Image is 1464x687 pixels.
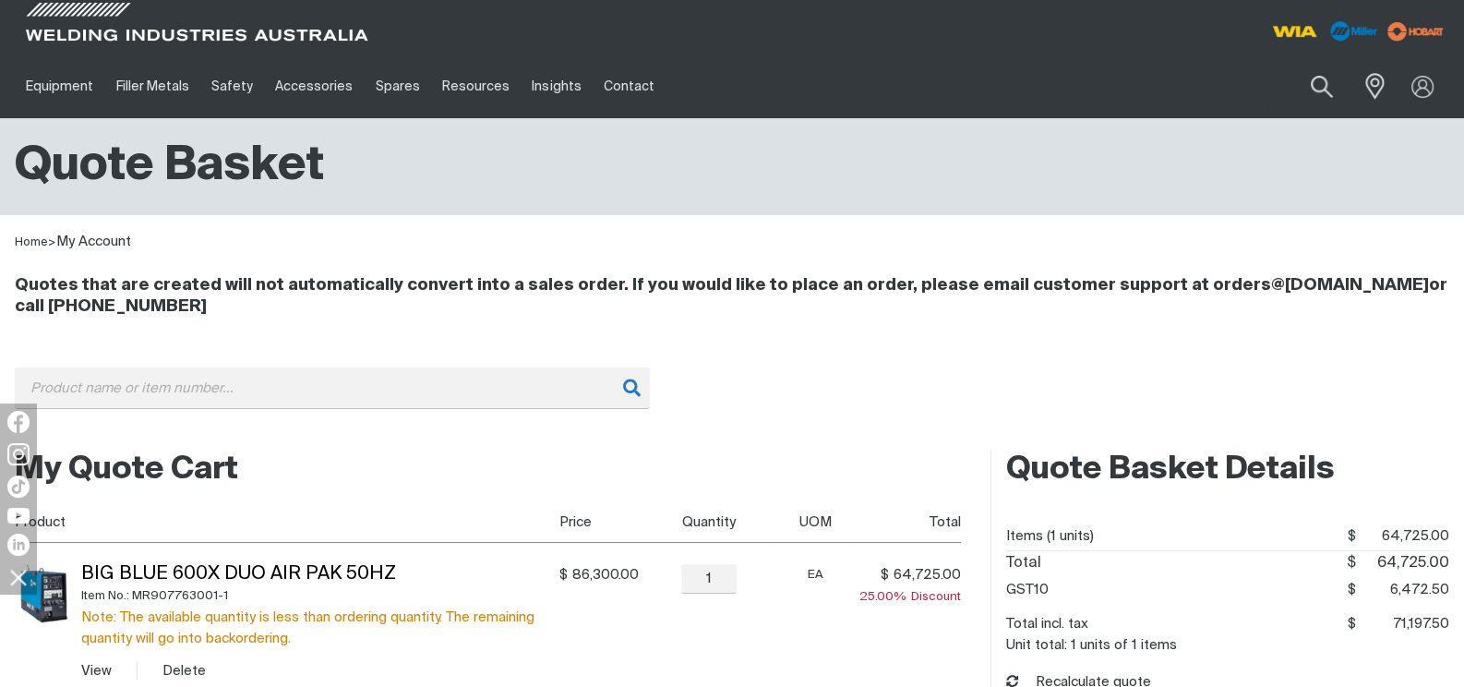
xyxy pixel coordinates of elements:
[15,501,552,543] th: Product
[15,450,961,490] h2: My Quote Cart
[1348,529,1356,543] span: $
[81,607,553,649] div: Note: The available quantity is less than ordering quantity. The remaining quantity will go into ...
[1382,18,1449,45] img: miller
[521,54,592,118] a: Insights
[7,534,30,556] img: LinkedIn
[593,54,666,118] a: Contact
[431,54,521,118] a: Resources
[264,54,364,118] a: Accessories
[56,235,131,248] a: My Account
[3,561,34,593] img: hide socials
[639,501,772,543] th: Quantity
[1006,576,1049,604] dt: GST10
[104,54,199,118] a: Filler Metals
[1347,556,1356,571] span: $
[15,236,48,248] a: Home
[200,54,264,118] a: Safety
[15,54,104,118] a: Equipment
[162,660,206,681] button: Delete Big Blue 600X Duo Air Pak 50Hz
[15,368,1449,437] div: Product or group for quick order
[15,275,1449,318] h4: Quotes that are created will not automatically convert into a sales order. If you would like to p...
[81,585,553,607] div: Item No.: MR907763001-1
[779,564,853,585] div: EA
[15,54,1091,118] nav: Main
[552,501,639,543] th: Price
[1006,638,1177,652] dt: Unit total: 1 units of 1 items
[15,564,74,623] img: Big Blue 600X Duo Air Pak 50Hz
[7,476,30,498] img: TikTok
[81,664,112,678] a: View Big Blue 600X Duo Air Pak 50Hz
[7,411,30,433] img: Facebook
[1267,65,1353,108] input: Product name or item number...
[894,566,961,585] span: 64,725.00
[7,508,30,524] img: YouTube
[1006,551,1041,576] dt: Total
[1290,65,1353,108] button: Search products
[1356,610,1449,638] span: 71,197.50
[1271,277,1429,294] a: @[DOMAIN_NAME]
[1356,551,1449,576] span: 64,725.00
[1356,523,1449,550] span: 64,725.00
[1356,576,1449,604] span: 6,472.50
[1006,610,1088,638] dt: Total incl. tax
[365,54,431,118] a: Spares
[15,137,324,197] h1: Quote Basket
[772,501,853,543] th: UOM
[853,501,962,543] th: Total
[7,443,30,465] img: Instagram
[881,566,889,585] span: $
[559,566,568,585] span: $
[1006,523,1094,550] dt: Items (1 units)
[15,368,650,409] input: Product name or item number...
[1006,450,1449,490] h2: Quote Basket Details
[48,236,56,248] span: >
[572,566,639,585] span: 86,300.00
[1348,617,1356,631] span: $
[81,565,396,584] a: Big Blue 600X Duo Air Pak 50Hz
[1348,583,1356,597] span: $
[859,591,911,603] span: 25.00%
[859,591,961,603] span: Discount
